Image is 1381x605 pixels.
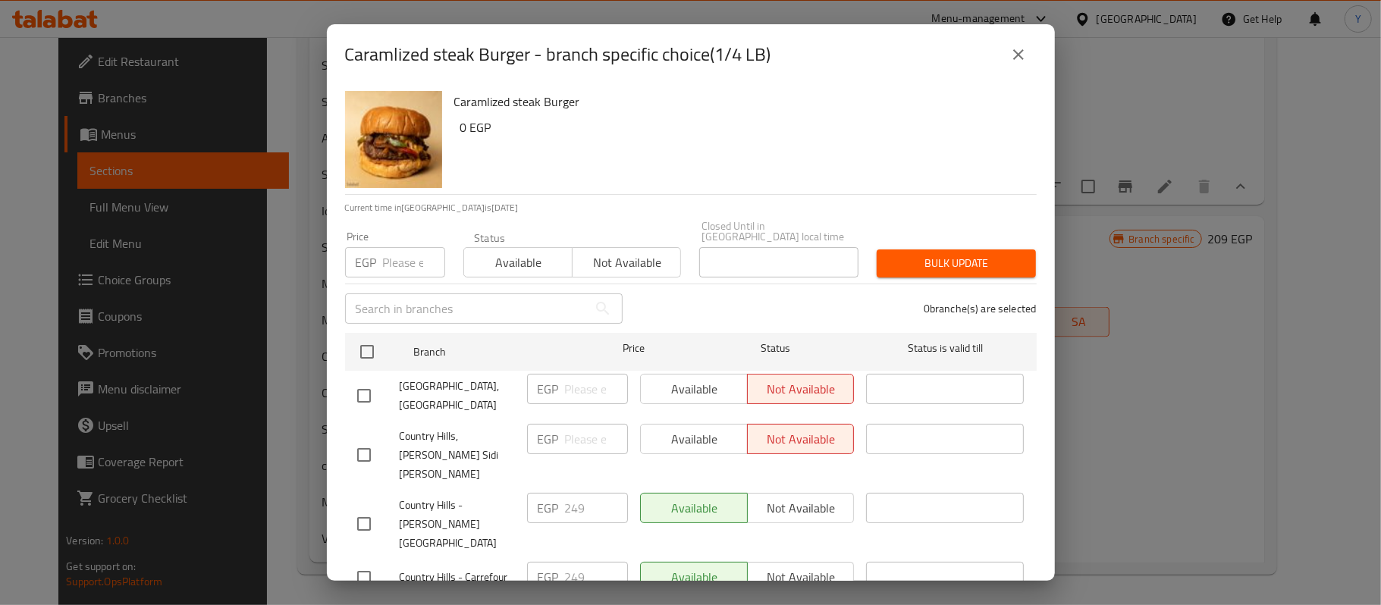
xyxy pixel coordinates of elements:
[383,247,445,277] input: Please enter price
[579,252,675,274] span: Not available
[565,493,628,523] input: Please enter price
[356,253,377,271] p: EGP
[460,117,1025,138] h6: 0 EGP
[345,201,1037,215] p: Current time in [GEOGRAPHIC_DATA] is [DATE]
[866,339,1024,358] span: Status is valid till
[572,247,681,277] button: Not available
[538,499,559,517] p: EGP
[565,562,628,592] input: Please enter price
[538,430,559,448] p: EGP
[565,374,628,404] input: Please enter price
[696,339,854,358] span: Status
[463,247,573,277] button: Available
[538,568,559,586] p: EGP
[877,249,1036,277] button: Bulk update
[400,496,515,553] span: Country Hills - [PERSON_NAME][GEOGRAPHIC_DATA]
[345,91,442,188] img: Caramlized steak Burger
[454,91,1025,112] h6: Caramlized steak Burger
[1000,36,1037,73] button: close
[565,424,628,454] input: Please enter price
[400,427,515,484] span: Country Hills, [PERSON_NAME] Sidi [PERSON_NAME]
[583,339,684,358] span: Price
[924,301,1037,316] p: 0 branche(s) are selected
[345,42,771,67] h2: Caramlized steak Burger - branch specific choice(1/4 LB)
[538,380,559,398] p: EGP
[345,293,588,324] input: Search in branches
[470,252,567,274] span: Available
[400,377,515,415] span: [GEOGRAPHIC_DATA], [GEOGRAPHIC_DATA]
[413,343,571,362] span: Branch
[400,568,515,587] span: Country Hills - Carrefour
[889,254,1024,273] span: Bulk update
